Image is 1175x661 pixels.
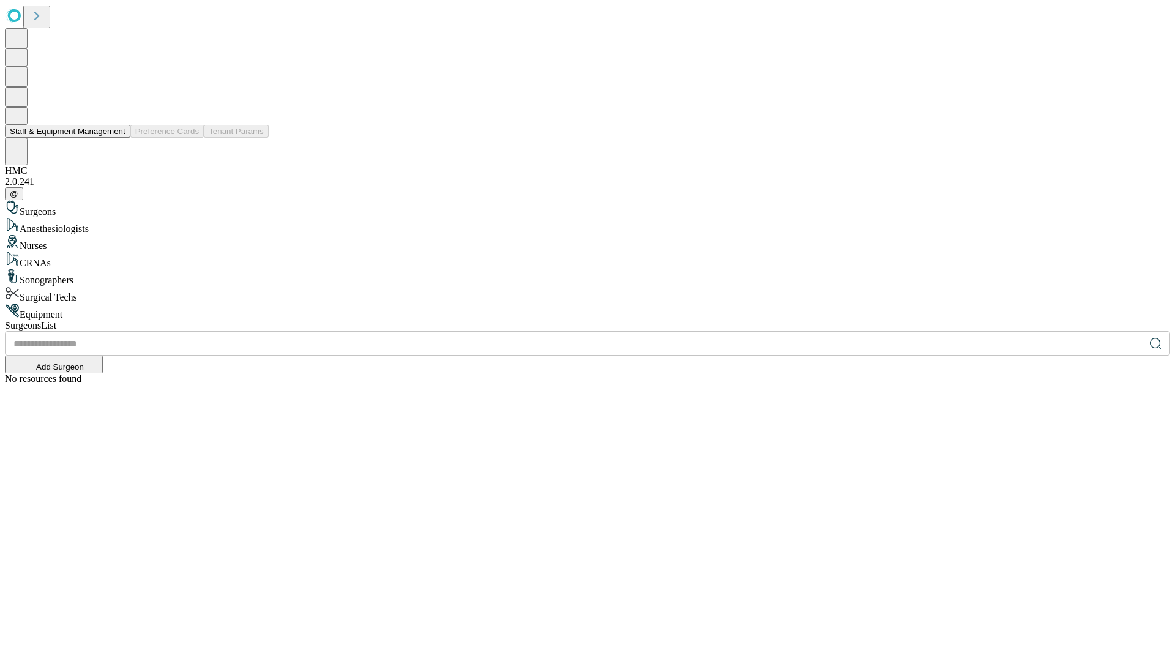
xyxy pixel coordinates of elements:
[5,200,1170,217] div: Surgeons
[5,187,23,200] button: @
[5,373,1170,384] div: No resources found
[5,269,1170,286] div: Sonographers
[5,303,1170,320] div: Equipment
[5,165,1170,176] div: HMC
[204,125,269,138] button: Tenant Params
[130,125,204,138] button: Preference Cards
[5,217,1170,234] div: Anesthesiologists
[5,125,130,138] button: Staff & Equipment Management
[5,234,1170,252] div: Nurses
[5,356,103,373] button: Add Surgeon
[5,252,1170,269] div: CRNAs
[5,176,1170,187] div: 2.0.241
[5,320,1170,331] div: Surgeons List
[36,362,84,372] span: Add Surgeon
[10,189,18,198] span: @
[5,286,1170,303] div: Surgical Techs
